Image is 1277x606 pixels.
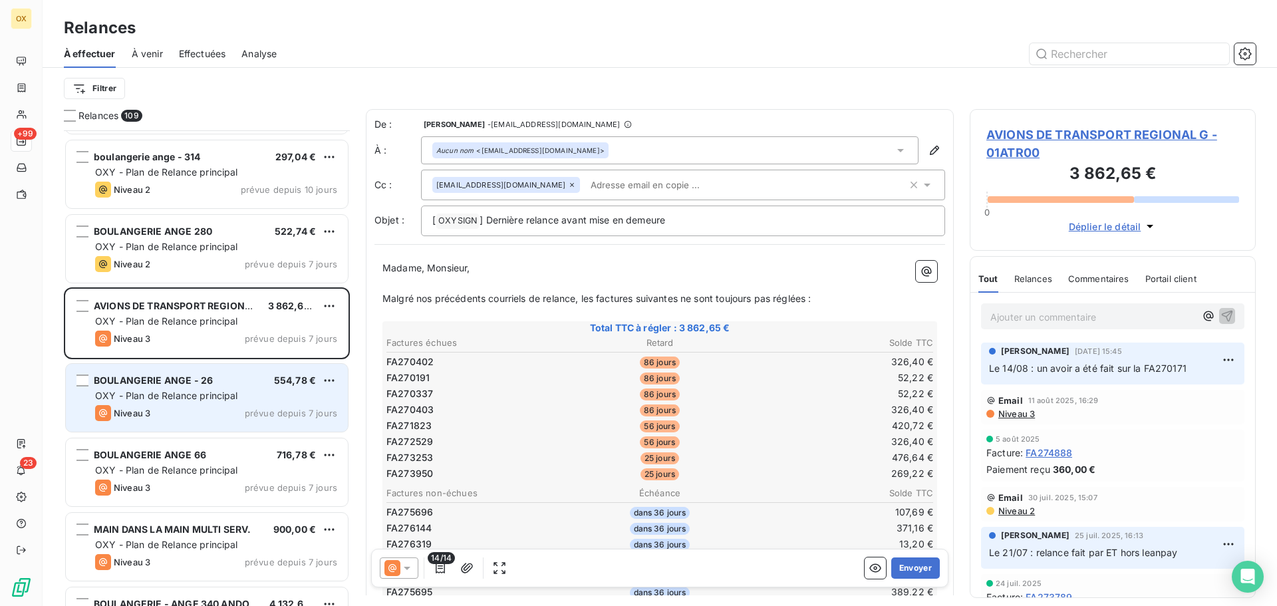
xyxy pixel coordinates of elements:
[752,336,934,350] th: Solde TTC
[569,486,750,500] th: Échéance
[274,375,316,386] span: 554,78 €
[1028,494,1097,502] span: 30 juil. 2025, 15:07
[436,214,479,229] span: OXYSIGN
[986,126,1239,162] span: AVIONS DE TRANSPORT REGIONAL G - 01ATR00
[386,467,433,480] span: FA273950
[752,418,934,433] td: 420,72 €
[386,521,567,535] td: FA276144
[114,259,150,269] span: Niveau 2
[997,408,1035,419] span: Niveau 3
[275,226,316,237] span: 522,74 €
[14,128,37,140] span: +99
[640,373,680,384] span: 86 jours
[94,524,251,535] span: MAIN DANS LA MAIN MULTI SERV.
[386,451,433,464] span: FA273253
[386,371,430,384] span: FA270191
[1026,446,1072,460] span: FA274888
[989,363,1187,374] span: Le 14/08 : un avoir a été fait sur la FA270171
[986,462,1050,476] span: Paiement reçu
[996,579,1042,587] span: 24 juil. 2025
[1065,219,1161,234] button: Déplier le détail
[640,420,679,432] span: 56 jours
[1232,561,1264,593] div: Open Intercom Messenger
[275,151,316,162] span: 297,04 €
[11,577,32,598] img: Logo LeanPay
[245,557,337,567] span: prévue depuis 7 jours
[277,449,316,460] span: 716,78 €
[386,585,567,599] td: FA275695
[630,523,690,535] span: dans 36 jours
[436,181,565,189] span: [EMAIL_ADDRESS][DOMAIN_NAME]
[245,333,337,344] span: prévue depuis 7 jours
[480,214,665,226] span: ] Dernière relance avant mise en demeure
[752,537,934,551] td: 13,20 €
[998,492,1023,503] span: Email
[569,336,750,350] th: Retard
[64,47,116,61] span: À effectuer
[114,333,150,344] span: Niveau 3
[436,146,474,155] em: Aucun nom
[386,537,567,551] td: FA276319
[752,450,934,465] td: 476,64 €
[245,408,337,418] span: prévue depuis 7 jours
[11,130,31,152] a: +99
[94,300,267,311] span: AVIONS DE TRANSPORT REGIONAL G
[268,300,319,311] span: 3 862,65 €
[640,404,680,416] span: 86 jours
[64,16,136,40] h3: Relances
[386,435,433,448] span: FA272529
[436,146,605,155] div: <[EMAIL_ADDRESS][DOMAIN_NAME]>
[752,434,934,449] td: 326,40 €
[1014,273,1052,284] span: Relances
[95,315,238,327] span: OXY - Plan de Relance principal
[114,482,150,493] span: Niveau 3
[386,336,567,350] th: Factures échues
[1026,590,1072,604] span: FA273789
[752,486,934,500] th: Solde TTC
[752,521,934,535] td: 371,16 €
[752,402,934,417] td: 326,40 €
[94,151,200,162] span: boulangerie ange - 314
[989,547,1177,558] span: Le 21/07 : relance fait par ET hors leanpay
[121,110,142,122] span: 109
[752,585,934,599] td: 389,22 €
[64,130,350,606] div: grid
[95,390,238,401] span: OXY - Plan de Relance principal
[986,590,1023,604] span: Facture :
[78,109,118,122] span: Relances
[978,273,998,284] span: Tout
[998,395,1023,406] span: Email
[752,505,934,520] td: 107,69 €
[94,449,206,460] span: BOULANGERIE ANGE 66
[1001,530,1069,541] span: [PERSON_NAME]
[386,387,433,400] span: FA270337
[179,47,226,61] span: Effectuées
[20,457,37,469] span: 23
[640,468,679,480] span: 25 jours
[986,446,1023,460] span: Facture :
[386,419,432,432] span: FA271823
[382,262,470,273] span: Madame, Monsieur,
[114,557,150,567] span: Niveau 3
[273,524,316,535] span: 900,00 €
[374,178,421,192] label: Cc :
[95,464,238,476] span: OXY - Plan de Relance principal
[386,505,567,520] td: FA275696
[1075,347,1122,355] span: [DATE] 15:45
[1028,396,1099,404] span: 11 août 2025, 16:29
[114,408,150,418] span: Niveau 3
[997,506,1035,516] span: Niveau 2
[374,144,421,157] label: À :
[984,207,990,218] span: 0
[64,78,125,99] button: Filtrer
[245,482,337,493] span: prévue depuis 7 jours
[1075,531,1143,539] span: 25 juil. 2025, 16:13
[640,436,679,448] span: 56 jours
[382,293,811,304] span: Malgré nos précédents courriels de relance, les factures suivantes ne sont toujours pas réglées :
[386,355,434,369] span: FA270402
[752,355,934,369] td: 326,40 €
[428,552,455,564] span: 14/14
[1069,220,1141,233] span: Déplier le détail
[891,557,940,579] button: Envoyer
[640,388,680,400] span: 86 jours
